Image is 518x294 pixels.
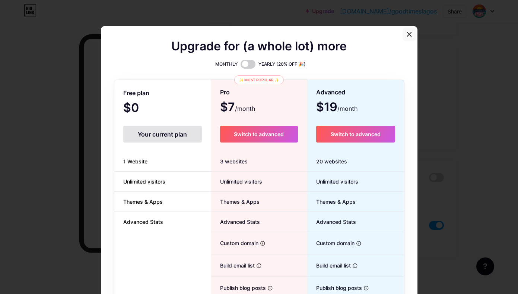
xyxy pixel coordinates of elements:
[211,262,255,269] span: Build email list
[114,157,156,165] span: 1 Website
[171,42,347,51] span: Upgrade for (a whole lot) more
[337,104,357,113] span: /month
[215,60,238,68] span: MONTHLY
[114,178,174,185] span: Unlimited visitors
[307,198,356,206] span: Themes & Apps
[316,86,345,99] span: Advanced
[211,284,266,292] span: Publish blog posts
[211,218,260,226] span: Advanced Stats
[220,103,255,113] span: $7
[331,131,381,137] span: Switch to advanced
[258,60,306,68] span: YEARLY (20% OFF 🎉)
[307,262,351,269] span: Build email list
[307,218,356,226] span: Advanced Stats
[235,104,255,113] span: /month
[307,151,404,172] div: 20 websites
[211,239,258,247] span: Custom domain
[307,284,362,292] span: Publish blog posts
[316,103,357,113] span: $19
[211,178,262,185] span: Unlimited visitors
[234,75,284,84] div: ✨ Most popular ✨
[211,151,307,172] div: 3 websites
[234,131,284,137] span: Switch to advanced
[114,198,172,206] span: Themes & Apps
[114,218,172,226] span: Advanced Stats
[123,126,202,143] div: Your current plan
[220,86,230,99] span: Pro
[316,126,395,143] button: Switch to advanced
[123,103,159,114] span: $0
[307,239,355,247] span: Custom domain
[307,178,358,185] span: Unlimited visitors
[123,87,149,100] span: Free plan
[220,126,298,143] button: Switch to advanced
[211,198,260,206] span: Themes & Apps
